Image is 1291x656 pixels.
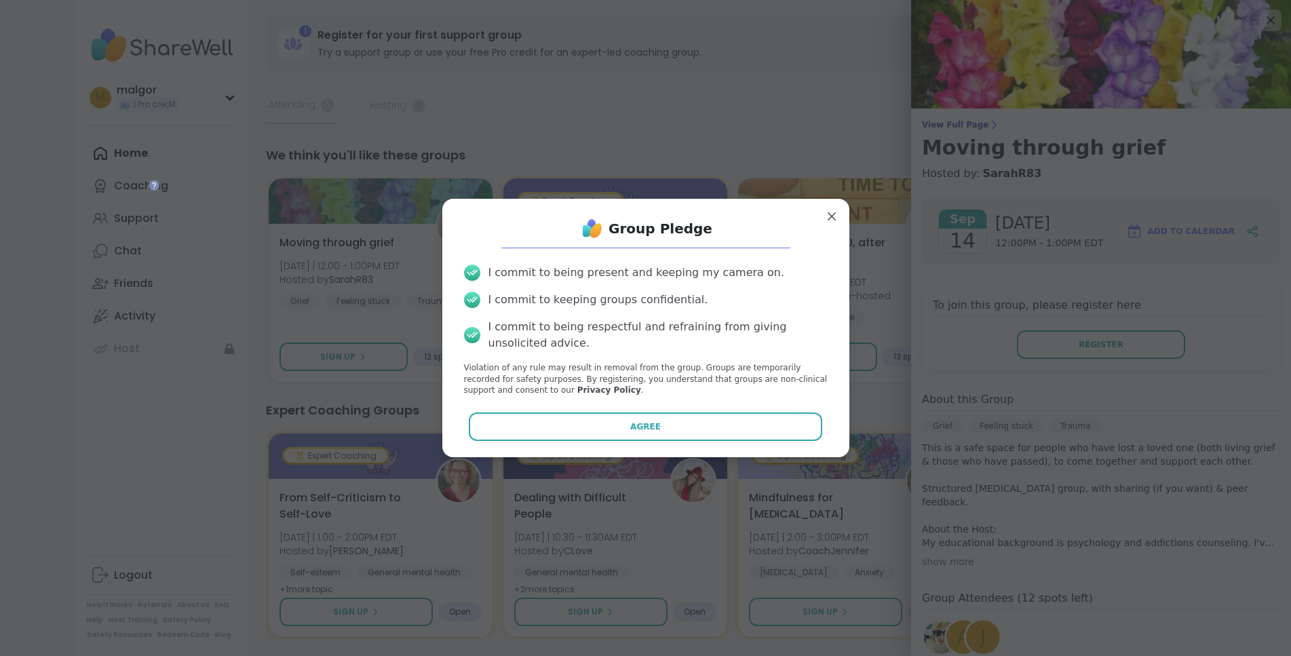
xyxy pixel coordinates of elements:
div: I commit to being respectful and refraining from giving unsolicited advice. [488,319,828,351]
button: Agree [469,412,822,441]
div: I commit to keeping groups confidential. [488,292,708,308]
a: Privacy Policy [577,385,641,395]
img: ShareWell Logo [579,215,606,242]
iframe: Spotlight [149,180,159,191]
div: I commit to being present and keeping my camera on. [488,265,784,281]
span: Agree [630,421,661,433]
p: Violation of any rule may result in removal from the group. Groups are temporarily recorded for s... [464,362,828,396]
h1: Group Pledge [609,219,712,238]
